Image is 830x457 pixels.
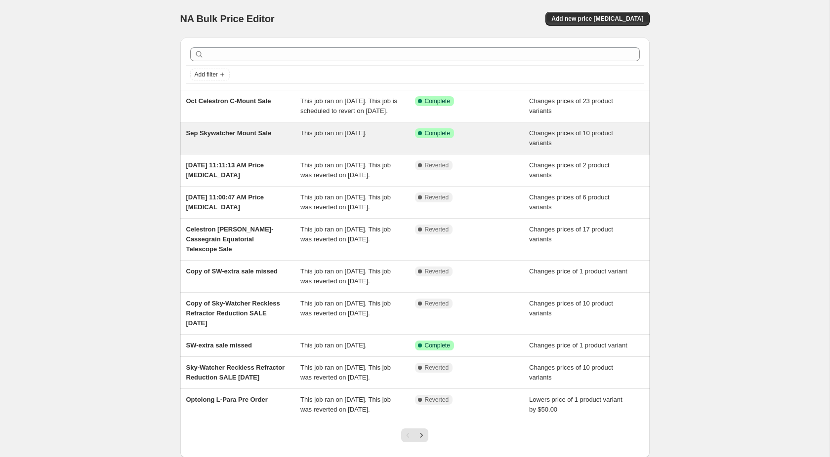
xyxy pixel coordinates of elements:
span: Copy of Sky-Watcher Reckless Refractor Reduction SALE [DATE] [186,300,280,327]
span: Sep Skywatcher Mount Sale [186,129,272,137]
span: Changes prices of 23 product variants [529,97,613,114]
span: This job ran on [DATE]. [300,129,367,137]
span: This job ran on [DATE]. This job was reverted on [DATE]. [300,161,391,179]
span: Changes prices of 10 product variants [529,364,613,381]
span: Oct Celestron C-Mount Sale [186,97,271,105]
span: Changes price of 1 product variant [529,267,627,275]
span: Add filter [195,71,218,78]
span: Add new price [MEDICAL_DATA] [551,15,643,23]
span: Complete [425,342,450,349]
span: Changes prices of 2 product variants [529,161,610,179]
span: Changes prices of 10 product variants [529,129,613,147]
span: Reverted [425,364,449,372]
span: Celestron [PERSON_NAME]-Cassegrain Equatorial Telescope Sale [186,226,274,253]
span: Copy of SW-extra sale missed [186,267,278,275]
span: Optolong L-Para Pre Order [186,396,268,403]
span: [DATE] 11:11:13 AM Price [MEDICAL_DATA] [186,161,264,179]
span: Complete [425,97,450,105]
span: Changes price of 1 product variant [529,342,627,349]
span: Reverted [425,396,449,404]
span: This job ran on [DATE]. This job was reverted on [DATE]. [300,193,391,211]
button: Add filter [190,69,230,80]
span: Reverted [425,193,449,201]
span: Sky-Watcher Reckless Refractor Reduction SALE [DATE] [186,364,285,381]
span: SW-extra sale missed [186,342,252,349]
span: Complete [425,129,450,137]
button: Next [415,428,428,442]
button: Add new price [MEDICAL_DATA] [545,12,649,26]
span: Changes prices of 17 product variants [529,226,613,243]
span: This job ran on [DATE]. This job was reverted on [DATE]. [300,300,391,317]
span: [DATE] 11:00:47 AM Price [MEDICAL_DATA] [186,193,264,211]
span: Reverted [425,226,449,233]
span: Changes prices of 10 product variants [529,300,613,317]
span: This job ran on [DATE]. This job was reverted on [DATE]. [300,364,391,381]
span: This job ran on [DATE]. This job was reverted on [DATE]. [300,226,391,243]
span: This job ran on [DATE]. [300,342,367,349]
span: Changes prices of 6 product variants [529,193,610,211]
span: This job ran on [DATE]. This job was reverted on [DATE]. [300,396,391,413]
span: Lowers price of 1 product variant by $50.00 [529,396,622,413]
span: This job ran on [DATE]. This job was reverted on [DATE]. [300,267,391,285]
span: Reverted [425,267,449,275]
nav: Pagination [401,428,428,442]
span: Reverted [425,161,449,169]
span: Reverted [425,300,449,307]
span: This job ran on [DATE]. This job is scheduled to revert on [DATE]. [300,97,397,114]
span: NA Bulk Price Editor [180,13,275,24]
